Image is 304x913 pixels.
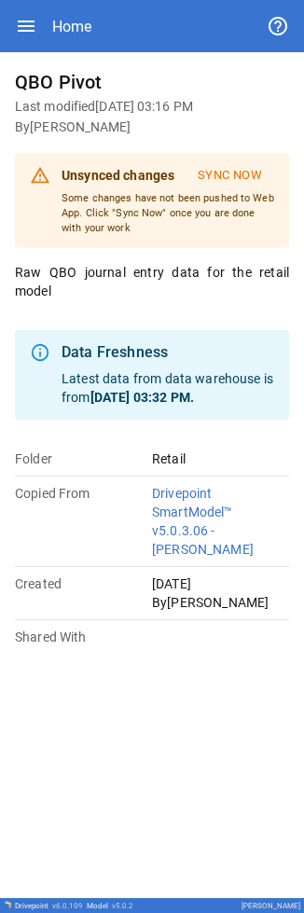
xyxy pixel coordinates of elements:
p: Drivepoint SmartModel™ v5.0.3.06 - [PERSON_NAME] [152,484,289,559]
p: Created [15,574,152,593]
div: Data Freshness [62,341,274,364]
div: Home [52,18,91,35]
h6: By [PERSON_NAME] [15,118,289,138]
h6: Last modified [DATE] 03:16 PM [15,97,289,118]
p: Raw QBO journal entry data for the retail model [15,263,289,300]
p: Some changes have not been pushed to Web App. Click "Sync Now" once you are done with your work [62,191,274,235]
div: Drivepoint [15,902,83,910]
p: [DATE] [152,574,289,593]
p: Retail [152,450,289,468]
p: By [PERSON_NAME] [152,593,289,612]
button: Sync Now [186,160,274,191]
p: Latest data from data warehouse is from [62,369,274,407]
span: v 6.0.109 [52,902,83,910]
p: Folder [15,450,152,468]
img: Drivepoint [4,901,11,908]
b: [DATE] 03:32 PM . [90,390,194,405]
p: Copied From [15,484,152,503]
div: [PERSON_NAME] [242,902,300,910]
h6: QBO Pivot [15,67,289,97]
div: Model [87,902,133,910]
span: v 5.0.2 [112,902,133,910]
p: Shared With [15,628,152,646]
b: Unsynced changes [62,168,174,183]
